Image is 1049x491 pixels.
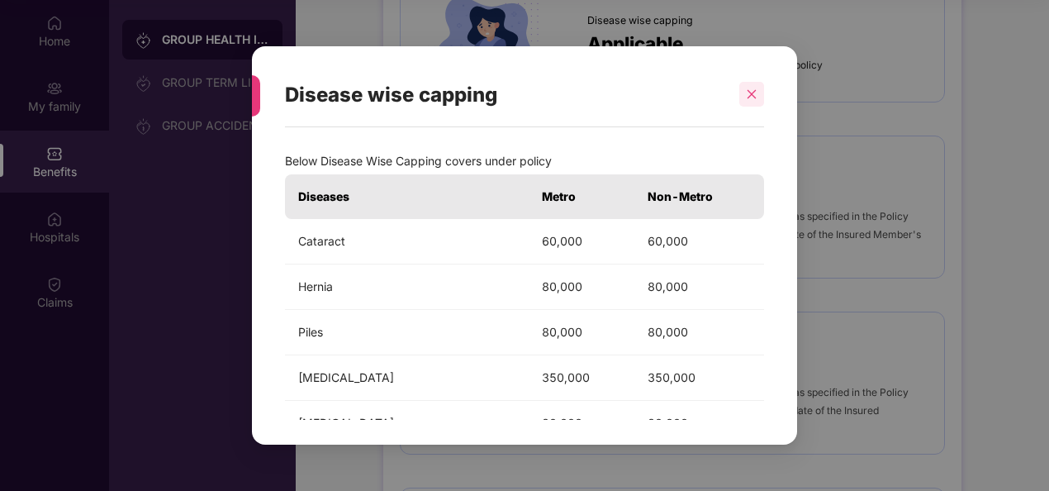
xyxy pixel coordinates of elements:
[529,265,634,310] td: 80,000
[285,152,764,170] p: Below Disease Wise Capping covers under policy
[634,265,764,310] td: 80,000
[529,310,634,355] td: 80,000
[285,355,529,401] td: [MEDICAL_DATA]
[285,219,529,265] td: Cataract
[529,219,634,265] td: 60,000
[634,219,764,265] td: 60,000
[746,88,757,100] span: close
[634,401,764,446] td: 80,000
[285,310,529,355] td: Piles
[529,355,634,401] td: 350,000
[285,63,724,127] div: Disease wise capping
[285,174,529,219] th: Diseases
[634,310,764,355] td: 80,000
[285,265,529,310] td: Hernia
[529,174,634,219] th: Metro
[529,401,634,446] td: 80,000
[285,401,529,446] td: [MEDICAL_DATA]
[634,355,764,401] td: 350,000
[634,174,764,219] th: Non-Metro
